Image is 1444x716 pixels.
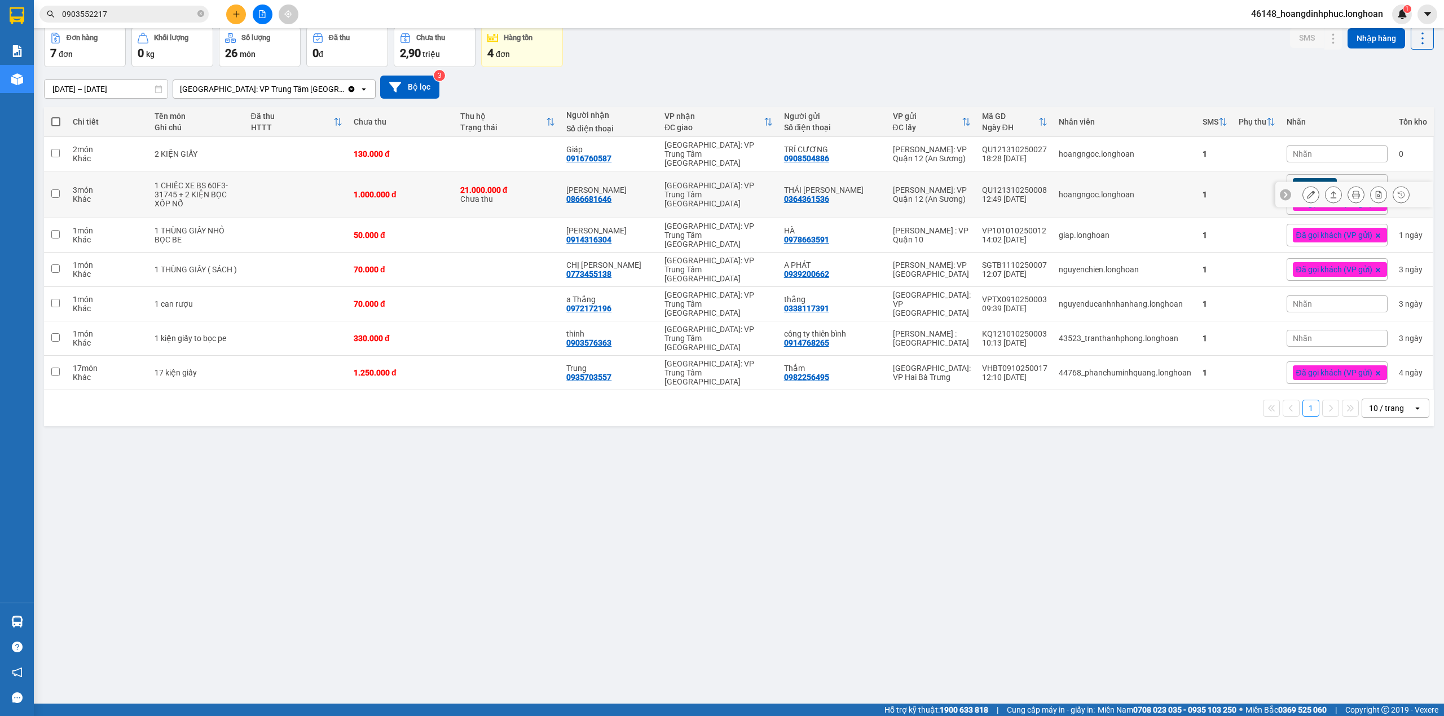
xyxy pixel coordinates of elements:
[354,117,449,126] div: Chưa thu
[566,329,653,338] div: thinh
[354,334,449,343] div: 330.000 đ
[241,34,270,42] div: Số lượng
[1405,265,1423,274] span: ngày
[232,10,240,18] span: plus
[422,50,440,59] span: triệu
[1399,334,1427,343] div: 3
[284,10,292,18] span: aim
[784,145,882,154] div: TRÍ CƯƠNG
[659,107,778,137] th: Toggle SortBy
[354,265,449,274] div: 70.000 đ
[155,334,239,343] div: 1 kiện giấy to bọc pe
[1296,180,1322,191] span: Xe máy
[98,38,207,59] span: CÔNG TY TNHH CHUYỂN PHÁT NHANH BẢO AN
[997,704,998,716] span: |
[73,154,143,163] div: Khác
[434,70,445,81] sup: 3
[784,338,829,347] div: 0914768265
[354,231,449,240] div: 50.000 đ
[566,235,611,244] div: 0914316304
[279,5,298,24] button: aim
[1405,5,1409,13] span: 1
[784,295,882,304] div: thắng
[784,112,882,121] div: Người gửi
[11,616,23,627] img: warehouse-icon
[12,667,23,678] span: notification
[982,260,1047,269] div: SGTB1110250007
[940,705,988,714] strong: 1900 633 818
[460,112,547,121] div: Thu hộ
[982,269,1047,279] div: 12:07 [DATE]
[329,34,350,42] div: Đã thu
[982,295,1047,304] div: VPTX0910250003
[1203,190,1227,199] div: 1
[226,5,246,24] button: plus
[155,149,239,158] div: 2 KIỆN GIẤY
[1239,117,1266,126] div: Phụ thu
[50,46,56,60] span: 7
[487,46,494,60] span: 4
[245,107,349,137] th: Toggle SortBy
[45,80,168,98] input: Select a date range.
[354,149,449,158] div: 130.000 đ
[784,185,882,195] div: THÁI BÁ THÀNH
[893,329,971,347] div: [PERSON_NAME] : [GEOGRAPHIC_DATA]
[1239,708,1243,712] span: ⚪️
[893,112,962,121] div: VP gửi
[566,195,611,204] div: 0866681646
[887,107,976,137] th: Toggle SortBy
[1423,9,1433,19] span: caret-down
[1405,231,1423,240] span: ngày
[664,359,773,386] div: [GEOGRAPHIC_DATA]: VP Trung Tâm [GEOGRAPHIC_DATA]
[566,295,653,304] div: a Thắng
[664,123,764,132] div: ĐC giao
[73,329,143,338] div: 1 món
[1399,117,1427,126] div: Tồn kho
[566,269,611,279] div: 0773455138
[155,226,239,244] div: 1 THÙNG GIẤY NHỎ BỌC BE
[566,260,653,269] div: CHỊ UYÊN
[1369,403,1404,414] div: 10 / trang
[1290,28,1324,48] button: SMS
[1405,334,1423,343] span: ngày
[319,50,323,59] span: đ
[982,235,1047,244] div: 14:02 [DATE]
[67,34,98,42] div: Đơn hàng
[354,190,449,199] div: 1.000.000 đ
[1197,107,1233,137] th: Toggle SortBy
[73,226,143,235] div: 1 món
[664,325,773,352] div: [GEOGRAPHIC_DATA]: VP Trung Tâm [GEOGRAPHIC_DATA]
[59,50,73,59] span: đơn
[664,290,773,317] div: [GEOGRAPHIC_DATA]: VP Trung Tâm [GEOGRAPHIC_DATA]
[73,364,143,373] div: 17 món
[566,364,653,373] div: Trung
[1203,149,1227,158] div: 1
[1397,9,1407,19] img: icon-new-feature
[347,85,356,94] svg: Clear value
[982,112,1038,121] div: Mã GD
[1059,368,1191,377] div: 44768_phanchuminhquang.longhoan
[1399,149,1427,158] div: 0
[784,123,882,132] div: Số điện thoại
[481,26,563,67] button: Hàng tồn4đơn
[5,38,86,58] span: [PHONE_NUMBER]
[496,50,510,59] span: đơn
[982,338,1047,347] div: 10:13 [DATE]
[251,123,334,132] div: HTTT
[11,45,23,57] img: solution-icon
[784,364,882,373] div: Thắm
[893,123,962,132] div: ĐC lấy
[1405,368,1423,377] span: ngày
[1302,186,1319,203] div: Sửa đơn hàng
[1325,186,1342,203] div: Giao hàng
[1296,230,1372,240] span: Đã gọi khách (VP gửi)
[155,112,239,121] div: Tên món
[1278,705,1327,714] strong: 0369 525 060
[73,269,143,279] div: Khác
[138,46,144,60] span: 0
[5,68,173,83] span: Mã đơn: NTKH1310250001
[460,185,556,204] div: Chưa thu
[566,124,653,133] div: Số điện thoại
[10,7,24,24] img: logo-vxr
[664,140,773,167] div: [GEOGRAPHIC_DATA]: VP Trung Tâm [GEOGRAPHIC_DATA]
